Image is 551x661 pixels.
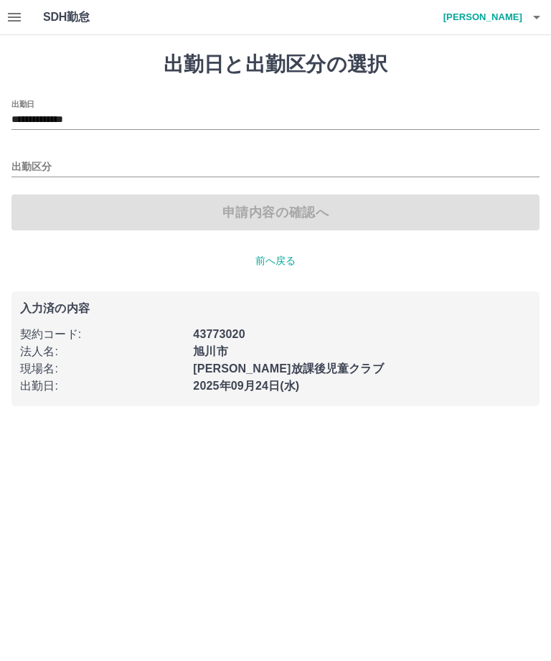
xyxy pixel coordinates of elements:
label: 出勤日 [11,98,34,109]
p: 前へ戻る [11,253,540,268]
h1: 出勤日と出勤区分の選択 [11,52,540,77]
p: 契約コード : [20,326,184,343]
p: 入力済の内容 [20,303,531,314]
b: 2025年09月24日(水) [193,380,299,392]
p: 出勤日 : [20,378,184,395]
p: 法人名 : [20,343,184,360]
b: 旭川市 [193,345,227,357]
b: 43773020 [193,328,245,340]
p: 現場名 : [20,360,184,378]
b: [PERSON_NAME]放課後児童クラブ [193,362,383,375]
